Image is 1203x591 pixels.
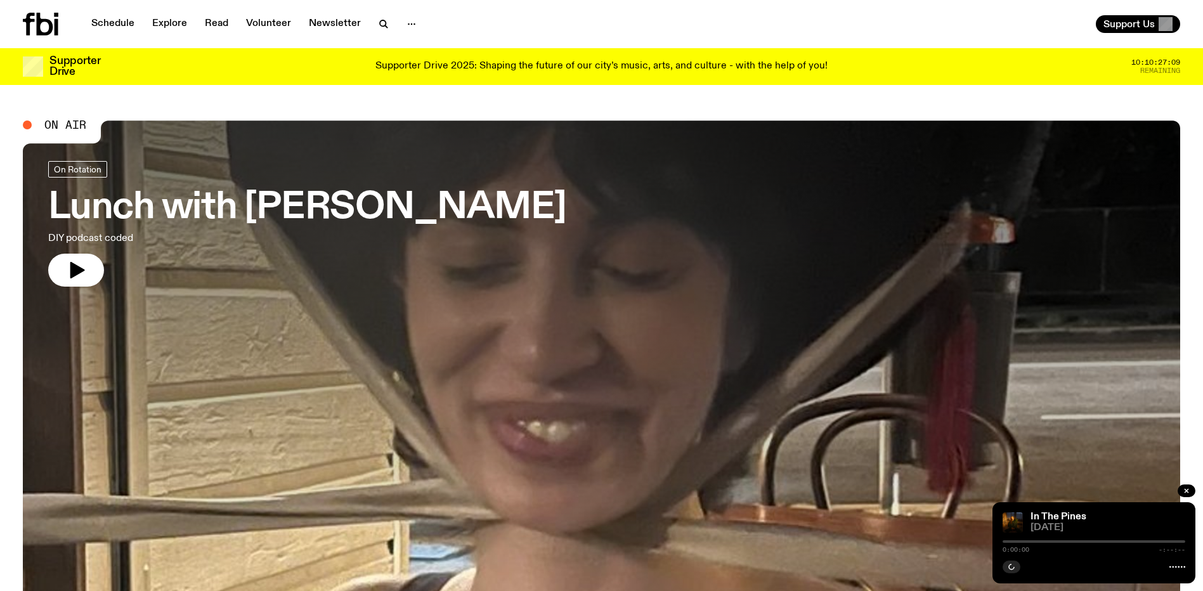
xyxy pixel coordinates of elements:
a: On Rotation [48,161,107,178]
span: On Rotation [54,164,101,174]
p: DIY podcast coded [48,231,373,246]
span: On Air [44,119,86,131]
p: Supporter Drive 2025: Shaping the future of our city’s music, arts, and culture - with the help o... [375,61,828,72]
span: 10:10:27:09 [1131,59,1180,66]
a: Explore [145,15,195,33]
span: 0:00:00 [1003,547,1029,553]
a: Read [197,15,236,33]
a: Lunch with [PERSON_NAME]DIY podcast coded [48,161,566,287]
span: Support Us [1103,18,1155,30]
button: Support Us [1096,15,1180,33]
h3: Supporter Drive [49,56,100,77]
a: In The Pines [1031,512,1086,522]
a: Volunteer [238,15,299,33]
a: Schedule [84,15,142,33]
span: Remaining [1140,67,1180,74]
a: Newsletter [301,15,368,33]
span: [DATE] [1031,523,1185,533]
h3: Lunch with [PERSON_NAME] [48,190,566,226]
span: -:--:-- [1159,547,1185,553]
